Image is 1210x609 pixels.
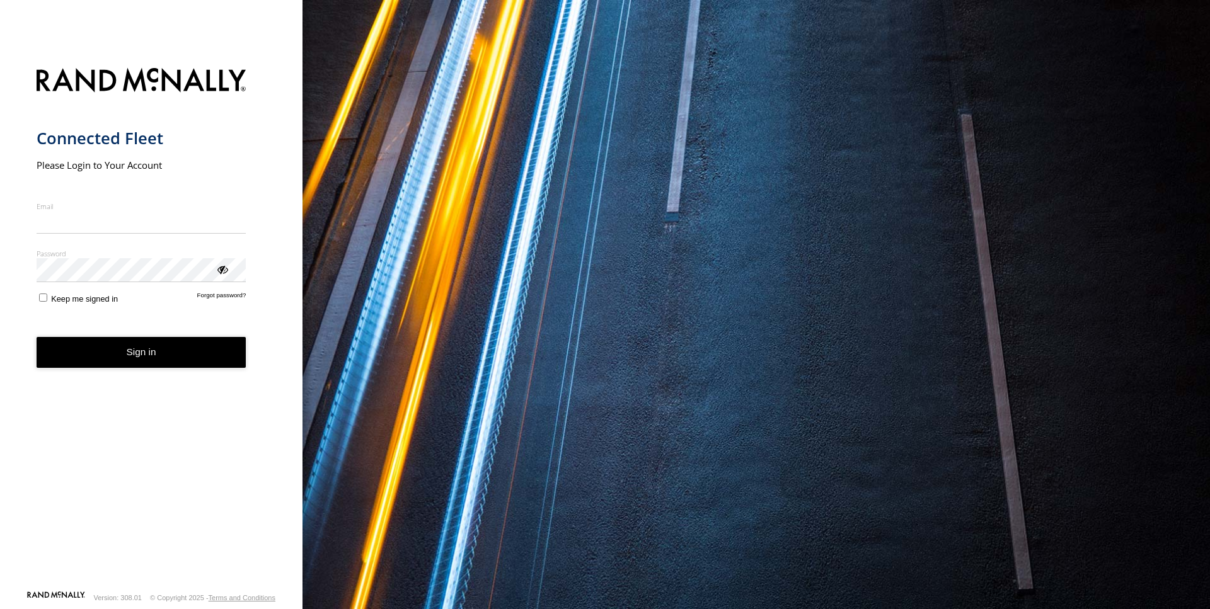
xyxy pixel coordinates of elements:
[37,337,246,368] button: Sign in
[37,249,246,258] label: Password
[27,591,85,604] a: Visit our Website
[197,292,246,304] a: Forgot password?
[39,293,47,302] input: Keep me signed in
[37,65,246,98] img: Rand McNally
[209,594,275,601] a: Terms and Conditions
[51,294,118,304] span: Keep me signed in
[37,202,246,211] label: Email
[37,60,267,590] form: main
[37,159,246,171] h2: Please Login to Your Account
[150,594,275,601] div: © Copyright 2025 -
[94,594,142,601] div: Version: 308.01
[216,263,228,275] div: ViewPassword
[37,128,246,149] h1: Connected Fleet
